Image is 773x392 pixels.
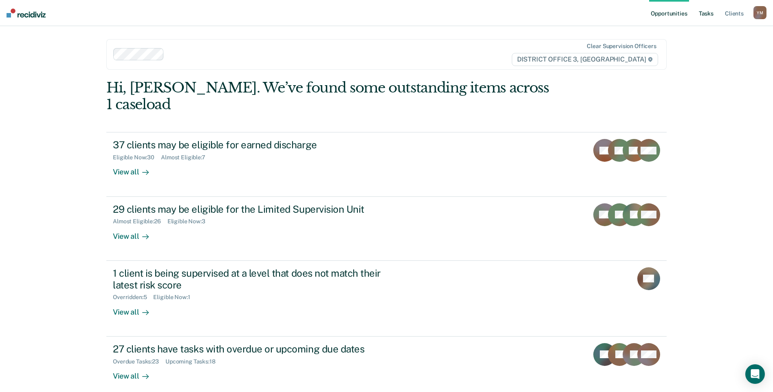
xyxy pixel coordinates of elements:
a: 29 clients may be eligible for the Limited Supervision UnitAlmost Eligible:26Eligible Now:3View all [106,197,667,261]
div: 29 clients may be eligible for the Limited Supervision Unit [113,203,399,215]
a: 1 client is being supervised at a level that does not match their latest risk scoreOverridden:5El... [106,261,667,337]
div: Eligible Now : 30 [113,154,161,161]
div: Overdue Tasks : 23 [113,358,165,365]
span: DISTRICT OFFICE 3, [GEOGRAPHIC_DATA] [512,53,658,66]
div: Eligible Now : 3 [167,218,212,225]
div: Clear supervision officers [587,43,656,50]
div: Almost Eligible : 7 [161,154,212,161]
div: Y M [753,6,766,19]
div: View all [113,301,159,317]
div: Overridden : 5 [113,294,153,301]
div: Upcoming Tasks : 18 [165,358,222,365]
div: View all [113,365,159,381]
div: 1 client is being supervised at a level that does not match their latest risk score [113,267,399,291]
a: 37 clients may be eligible for earned dischargeEligible Now:30Almost Eligible:7View all [106,132,667,196]
button: YM [753,6,766,19]
div: Open Intercom Messenger [745,364,765,384]
img: Recidiviz [7,9,46,18]
div: Eligible Now : 1 [153,294,196,301]
div: 37 clients may be eligible for earned discharge [113,139,399,151]
div: 27 clients have tasks with overdue or upcoming due dates [113,343,399,355]
div: View all [113,225,159,241]
div: View all [113,161,159,177]
div: Hi, [PERSON_NAME]. We’ve found some outstanding items across 1 caseload [106,79,555,113]
div: Almost Eligible : 26 [113,218,167,225]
